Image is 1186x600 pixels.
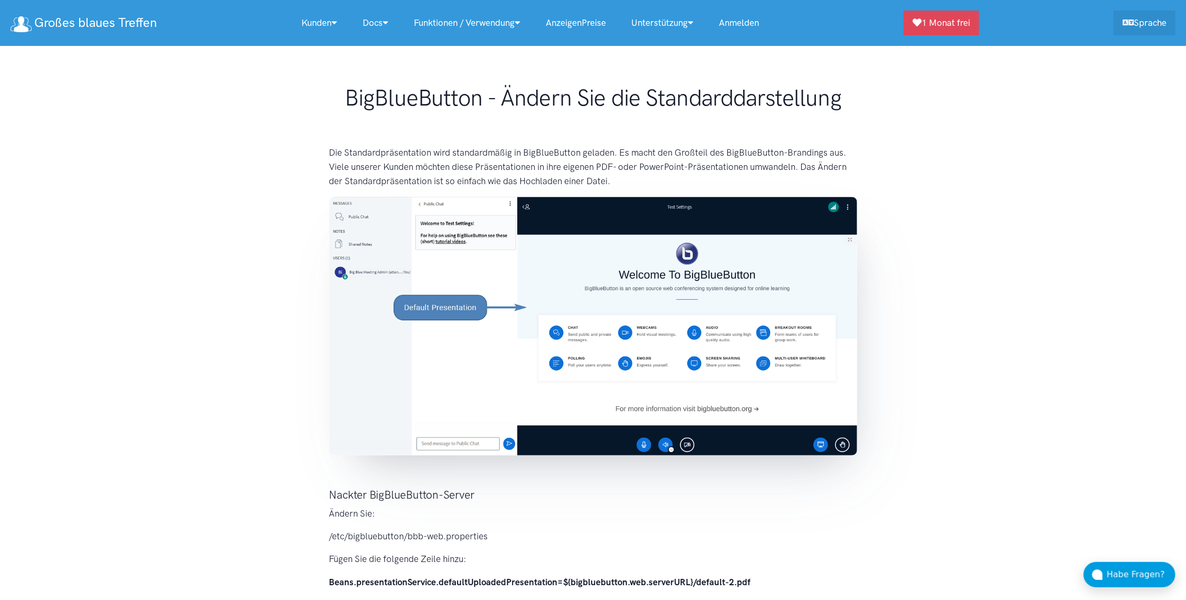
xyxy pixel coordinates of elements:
div: Habe Fragen? [1107,568,1175,582]
a: 1 Monat frei [904,11,979,35]
a: Unterstützung [619,12,706,34]
a: Docs [350,12,401,34]
h3: Nackter BigBlueButton-Server [329,487,857,502]
img: Standardpräsentation [329,197,857,455]
a: Anmelden [706,12,772,34]
p: Ändern Sie: [329,507,857,521]
a: Großes blaues Treffen [11,12,157,34]
a: Funktionen / Verwendung [401,12,533,34]
a: Kunden [289,12,350,34]
a: AnzeigenPreise [533,12,619,34]
h1: BigBlueButton - Ändern Sie die Standarddarstellung [329,84,857,112]
p: Fügen Sie die folgende Zeile hinzu: [329,552,857,566]
a: Sprache [1114,11,1175,35]
p: Die Standardpräsentation wird standardmäßig in BigBlueButton geladen. Es macht den Großteil des B... [329,146,857,189]
strong: Beans.presentationService.defaultUploadedPresentation=${bigbluebutton.web.serverURL}/default-2.pdf [329,577,751,587]
button: Habe Fragen? [1084,562,1175,587]
img: Logo [11,16,32,32]
p: /etc/bigbluebutton/bbb-web.properties [329,529,857,544]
